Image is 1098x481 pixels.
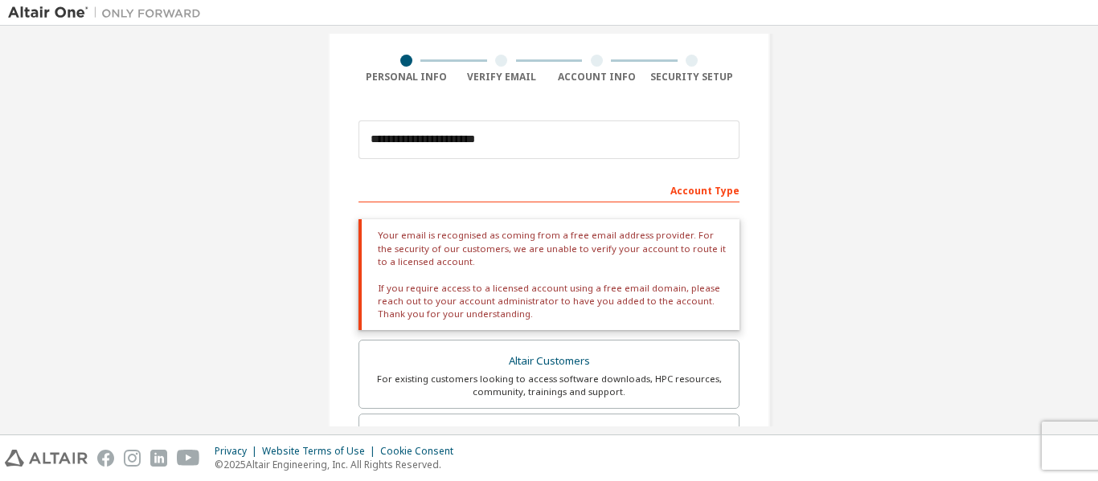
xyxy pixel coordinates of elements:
img: youtube.svg [177,450,200,467]
div: Personal Info [358,71,454,84]
img: instagram.svg [124,450,141,467]
div: For existing customers looking to access software downloads, HPC resources, community, trainings ... [369,373,729,398]
div: Privacy [215,445,262,458]
p: © 2025 Altair Engineering, Inc. All Rights Reserved. [215,458,463,471]
img: linkedin.svg [150,450,167,467]
div: Altair Customers [369,350,729,373]
div: Account Type [358,177,740,202]
div: Verify Email [454,71,550,84]
div: Students [369,424,729,446]
div: Your email is recognised as coming from a free email address provider. For the security of our cu... [358,219,740,330]
img: facebook.svg [97,450,114,467]
div: Account Info [549,71,645,84]
div: Security Setup [645,71,740,84]
div: Cookie Consent [380,445,463,458]
div: Website Terms of Use [262,445,380,458]
img: Altair One [8,5,209,21]
img: altair_logo.svg [5,450,88,467]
